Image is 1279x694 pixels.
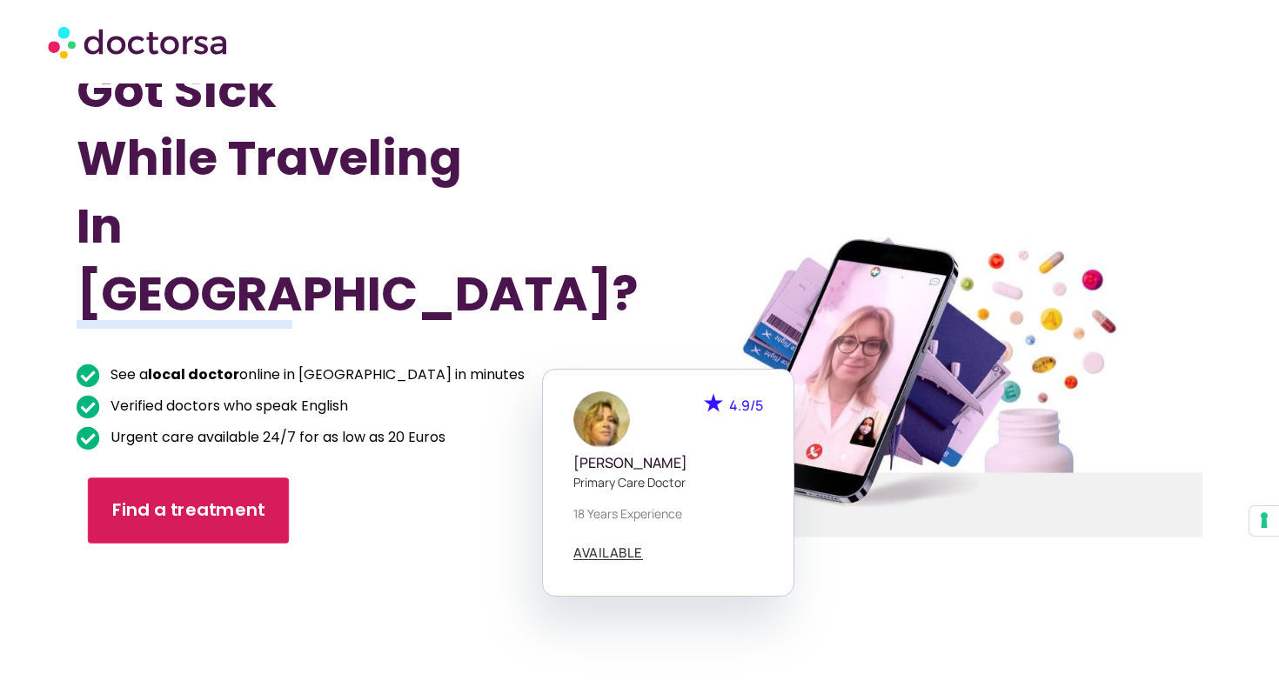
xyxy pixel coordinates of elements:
button: Your consent preferences for tracking technologies [1249,506,1279,536]
span: Find a treatment [112,498,265,524]
p: Primary care doctor [573,473,763,491]
span: 4.9/5 [729,396,763,415]
span: See a online in [GEOGRAPHIC_DATA] in minutes [106,363,525,387]
p: 18 years experience [573,504,763,523]
h5: [PERSON_NAME] [573,455,763,471]
span: Urgent care available 24/7 for as low as 20 Euros [106,425,445,450]
a: Find a treatment [88,477,289,544]
b: local doctor [148,364,239,384]
a: AVAILABLE [573,546,643,560]
h1: Got Sick While Traveling In [GEOGRAPHIC_DATA]? [77,57,555,328]
span: Verified doctors who speak English [106,394,348,418]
